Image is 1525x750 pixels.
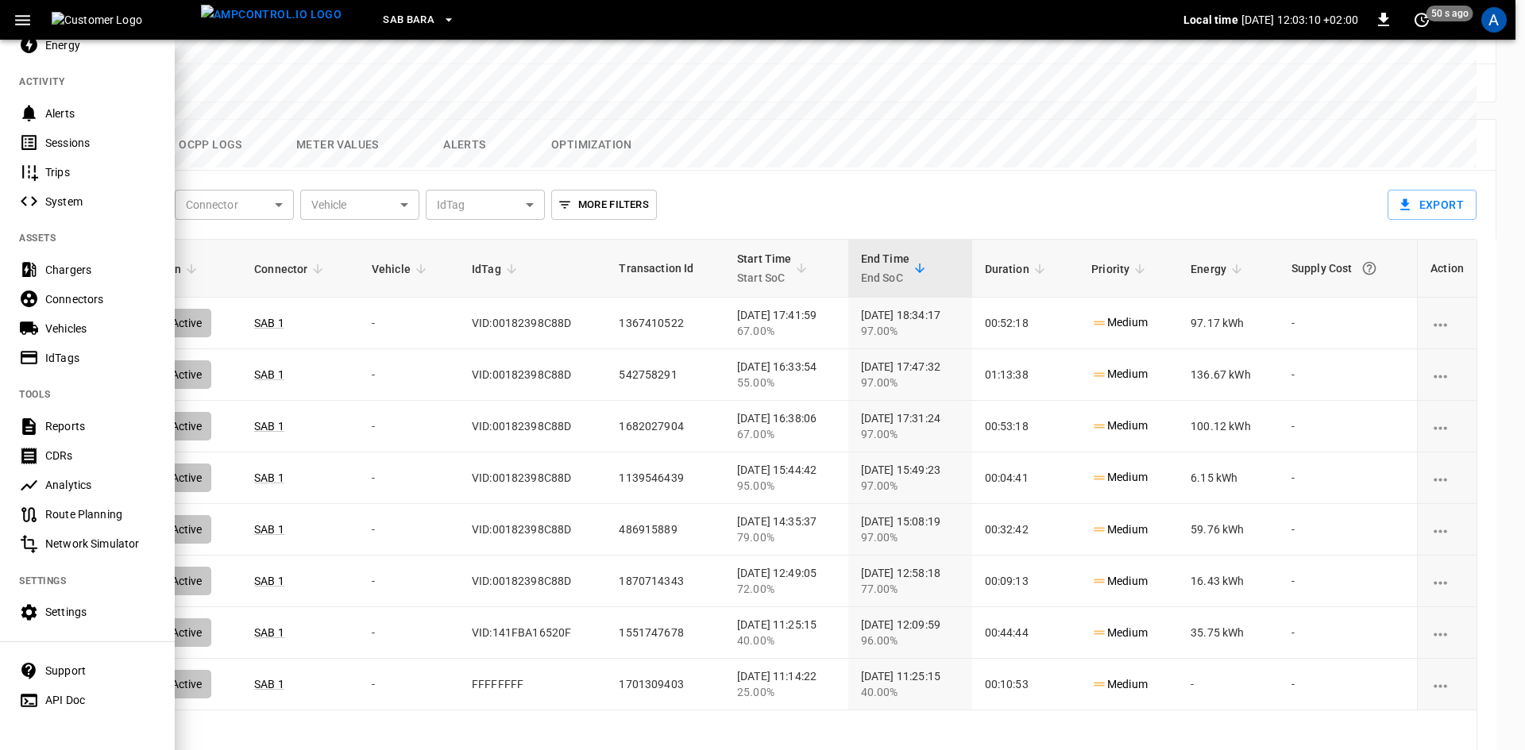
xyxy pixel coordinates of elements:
div: Analytics [45,477,156,493]
div: Support [45,663,156,679]
div: Vehicles [45,321,156,337]
div: CDRs [45,448,156,463]
p: [DATE] 12:03:10 +02:00 [1241,12,1358,28]
div: Settings [45,604,156,620]
div: Alerts [45,106,156,121]
div: Sessions [45,135,156,151]
div: IdTags [45,350,156,366]
div: profile-icon [1481,7,1507,33]
p: Local time [1183,12,1238,28]
img: Customer Logo [52,12,195,28]
button: set refresh interval [1409,7,1434,33]
div: Reports [45,418,156,434]
img: ampcontrol.io logo [201,5,342,25]
span: SAB BARA [383,11,434,29]
div: API Doc [45,692,156,708]
span: 50 s ago [1427,6,1473,21]
div: Connectors [45,291,156,307]
div: Energy [45,37,156,53]
div: Chargers [45,262,156,278]
div: System [45,194,156,210]
div: Route Planning [45,506,156,522]
div: Trips [45,164,156,180]
div: Network Simulator [45,536,156,552]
